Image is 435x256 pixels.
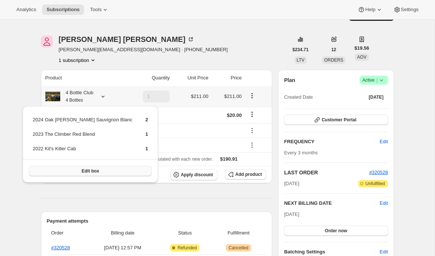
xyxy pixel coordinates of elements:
span: Settings [401,7,419,13]
span: 1 [145,146,148,151]
span: $190.91 [220,156,238,162]
a: #320528 [51,245,70,250]
span: LTV [297,58,304,63]
span: Unfulfilled [365,181,385,187]
button: Shipping actions [246,110,258,118]
span: [PERSON_NAME][EMAIL_ADDRESS][DOMAIN_NAME] · [PHONE_NUMBER] [59,46,228,53]
td: 2023 The Climber Red Blend [32,130,133,144]
span: 12 [331,47,336,53]
span: [DATE] [284,180,299,187]
h2: LAST ORDER [284,169,369,176]
th: Product [41,70,124,86]
span: Edit [380,248,388,256]
span: Edit box [81,168,99,174]
td: 2024 Oak [PERSON_NAME] Sauvignon Blanc [32,116,133,129]
span: Help [365,7,375,13]
h2: Plan [284,76,295,84]
button: #320528 [369,169,388,176]
span: Cancelled [229,245,248,251]
span: | [376,77,377,83]
th: Unit Price [172,70,211,86]
span: Active [362,76,385,84]
span: ORDERS [324,58,343,63]
span: $211.00 [224,93,242,99]
button: $234.71 [288,45,313,55]
span: Refunded [177,245,197,251]
div: [PERSON_NAME] [PERSON_NAME] [59,36,194,43]
button: Analytics [12,4,41,15]
span: $20.00 [227,112,242,118]
span: Tools [90,7,101,13]
span: Every 3 months [284,150,318,155]
span: [DATE] [284,211,299,217]
button: Edit [380,200,388,207]
button: [DATE] [364,92,388,102]
span: Order now [325,228,347,234]
small: 4 Bottles [66,98,83,103]
span: $19.56 [354,45,369,52]
span: Apply discount [181,172,213,178]
button: Add product [225,169,266,180]
button: Subscriptions [42,4,84,15]
button: Tools [86,4,113,15]
button: Help [353,4,387,15]
span: $211.00 [191,93,208,99]
h2: FREQUENCY [284,138,380,145]
span: Created Date [284,93,313,101]
button: Product actions [59,56,97,64]
span: Emily Yuhas [41,36,53,47]
button: Settings [389,4,423,15]
span: Customer Portal [322,117,356,123]
button: Product actions [246,92,258,100]
button: 12 [327,45,341,55]
span: Add product [235,171,262,177]
th: Order [47,225,89,241]
h2: Payment attempts [47,217,267,225]
button: Apply discount [170,169,217,180]
button: Order now [284,226,388,236]
button: Edit box [29,166,152,176]
span: Analytics [16,7,36,13]
td: 2022 Kit's Killer Cab [32,145,133,158]
h6: Batching Settings [284,248,380,256]
button: Edit [375,136,392,148]
span: Fulfillment [215,229,262,237]
span: Subscriptions [46,7,80,13]
span: Status [159,229,211,237]
a: #320528 [369,170,388,175]
span: 2 [145,117,148,122]
button: Customer Portal [284,115,388,125]
span: Billing date [91,229,155,237]
span: [DATE] · 12:57 PM [91,244,155,252]
span: AOV [357,55,366,60]
span: $234.71 [293,47,309,53]
th: Quantity [124,70,172,86]
span: Edit [380,138,388,145]
span: 1 [145,131,148,137]
th: Price [210,70,244,86]
h2: NEXT BILLING DATE [284,200,380,207]
span: [DATE] [369,94,384,100]
div: 4 Bottle Club [60,89,93,104]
